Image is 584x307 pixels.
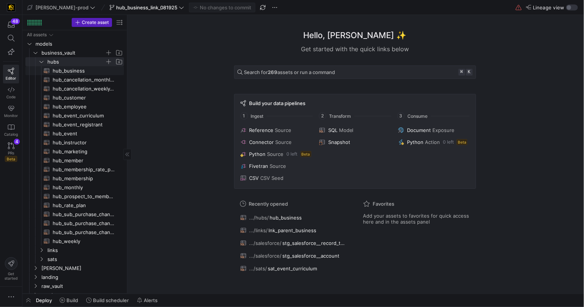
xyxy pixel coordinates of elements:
[239,150,313,159] button: PythonSource0 leftBeta
[41,273,123,282] span: landing
[41,264,123,273] span: [PERSON_NAME]
[93,297,129,303] span: Build scheduler
[249,163,268,169] span: Fivetran
[3,254,19,283] button: Getstarted
[53,156,115,165] span: hub_member​​​​​​​​​​
[25,201,124,210] a: hub_rate_plan​​​​​​​​​​
[25,75,124,84] a: hub_cancellation_monthly_forecast​​​​​​​​​​
[53,192,115,201] span: hub_prospect_to_member_conversion​​​​​​​​​​
[249,139,274,145] span: Connector
[25,192,124,201] a: hub_prospect_to_member_conversion​​​​​​​​​​
[25,111,124,120] div: Press SPACE to select this row.
[53,93,115,102] span: hub_customer​​​​​​​​​​
[4,132,18,136] span: Catalog
[25,291,124,300] div: Press SPACE to select this row.
[425,139,440,145] span: Action
[53,237,115,246] span: hub_weekly​​​​​​​​​​
[144,297,158,303] span: Alerts
[459,69,465,76] kbd: ⌘
[25,129,124,138] div: Press SPACE to select this row.
[25,93,124,102] div: Press SPACE to select this row.
[35,4,88,10] span: [PERSON_NAME]-prod
[239,238,348,248] button: .../salesforce/stg_salesforce__record_type
[239,162,313,171] button: FivetranSource
[25,237,124,246] div: Press SPACE to select this row.
[25,201,124,210] div: Press SPACE to select this row.
[25,174,124,183] div: Press SPACE to select this row.
[328,127,338,133] span: SQL
[283,240,347,246] span: stg_salesforce__record_type
[25,66,124,75] a: hub_business​​​​​​​​​​
[27,32,47,37] div: All assets
[397,126,471,135] button: DocumentExposure
[25,210,124,219] div: Press SPACE to select this row.
[239,225,348,235] button: .../links/lnk_parent_business
[25,174,124,183] a: hub_membership​​​​​​​​​​
[249,240,282,246] span: .../salesforce/
[267,151,284,157] span: Source
[3,1,19,14] a: https://storage.googleapis.com/y42-prod-data-exchange/images/uAsz27BndGEK0hZWDFeOjoxA7jCwgK9jE472...
[533,4,565,10] span: Lineage view
[249,151,266,157] span: Python
[134,294,161,307] button: Alerts
[25,102,124,111] a: hub_employee​​​​​​​​​​
[239,264,348,273] button: .../sats/sat_event_curriculum
[25,30,124,39] div: Press SPACE to select this row.
[53,111,115,120] span: hub_event_curriculum​​​​​​​​​​
[25,75,124,84] div: Press SPACE to select this row.
[72,18,112,27] button: Create asset
[407,127,431,133] span: Document
[239,213,348,222] button: .../hubs/hub_business
[283,253,340,259] span: stg_salesforce__account
[35,40,123,48] span: models
[116,4,177,10] span: hub_business_link_081925
[25,228,124,237] div: Press SPACE to select this row.
[25,138,124,147] div: Press SPACE to select this row.
[25,3,97,12] button: [PERSON_NAME]-prod
[239,126,313,135] button: ReferenceSource
[25,210,124,219] a: hub_sub_purchase_channel_monthly_forecast​​​​​​​​​​
[25,165,124,174] a: hub_membership_rate_plan​​​​​​​​​​
[25,219,124,228] div: Press SPACE to select this row.
[269,227,317,233] span: lnk_parent_business
[3,121,19,139] a: Catalog
[53,165,115,174] span: hub_membership_rate_plan​​​​​​​​​​
[41,282,123,291] span: raw_vault
[25,138,124,147] a: hub_instructor​​​​​​​​​​
[25,111,124,120] a: hub_event_curriculum​​​​​​​​​​
[249,127,274,133] span: Reference
[53,183,115,192] span: hub_monthly​​​​​​​​​​
[53,85,115,93] span: hub_cancellation_weekly_forecast​​​​​​​​​​
[261,175,284,181] span: CSV Seed
[363,213,470,225] span: Add your assets to favorites for quick access here and in the assets panel
[457,139,467,145] span: Beta
[443,139,454,145] span: 0 left
[25,93,124,102] a: hub_customer​​​​​​​​​​
[244,69,335,75] span: Search for assets or run a command
[6,95,16,99] span: Code
[47,58,105,66] span: hubs
[83,294,132,307] button: Build scheduler
[53,138,115,147] span: hub_instructor​​​​​​​​​​
[25,192,124,201] div: Press SPACE to select this row.
[25,66,124,75] div: Press SPACE to select this row.
[53,210,115,219] span: hub_sub_purchase_channel_monthly_forecast​​​​​​​​​​
[6,76,16,80] span: Editor
[432,127,454,133] span: Exposure
[249,175,259,181] span: CSV
[25,129,124,138] a: hub_event​​​​​​​​​​
[25,273,124,282] div: Press SPACE to select this row.
[3,83,19,102] a: Code
[14,139,20,145] div: 4
[47,246,123,255] span: links
[239,174,313,182] button: CSVCSV Seed
[53,147,115,156] span: hub_marketing​​​​​​​​​​
[373,201,395,207] span: Favorites
[25,84,124,93] a: hub_cancellation_weekly_forecast​​​​​​​​​​
[53,129,115,138] span: hub_event​​​​​​​​​​
[53,67,115,75] span: hub_business​​​​​​​​​​
[249,253,282,259] span: .../salesforce/
[4,113,18,118] span: Monitor
[53,76,115,84] span: hub_cancellation_monthly_forecast​​​​​​​​​​
[41,49,105,57] span: business_vault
